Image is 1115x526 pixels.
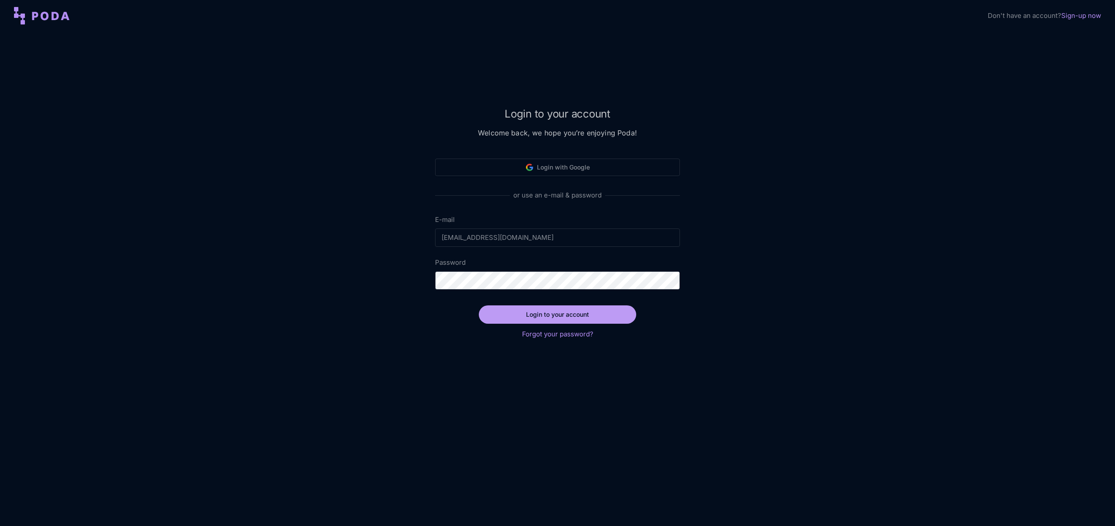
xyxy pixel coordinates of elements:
[510,190,605,201] span: or use an e-mail & password
[526,163,533,171] img: Google logo
[435,128,680,138] h3: Welcome back, we hope you’re enjoying Poda!
[435,215,680,225] label: E-mail
[479,305,636,324] button: Login to your account
[522,330,593,338] a: Forgot your password?
[435,159,680,176] button: Login with Google
[988,10,1101,21] div: Don't have an account?
[435,257,680,268] label: Password
[1061,11,1101,20] a: Sign-up now
[435,107,680,121] h2: Login to your account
